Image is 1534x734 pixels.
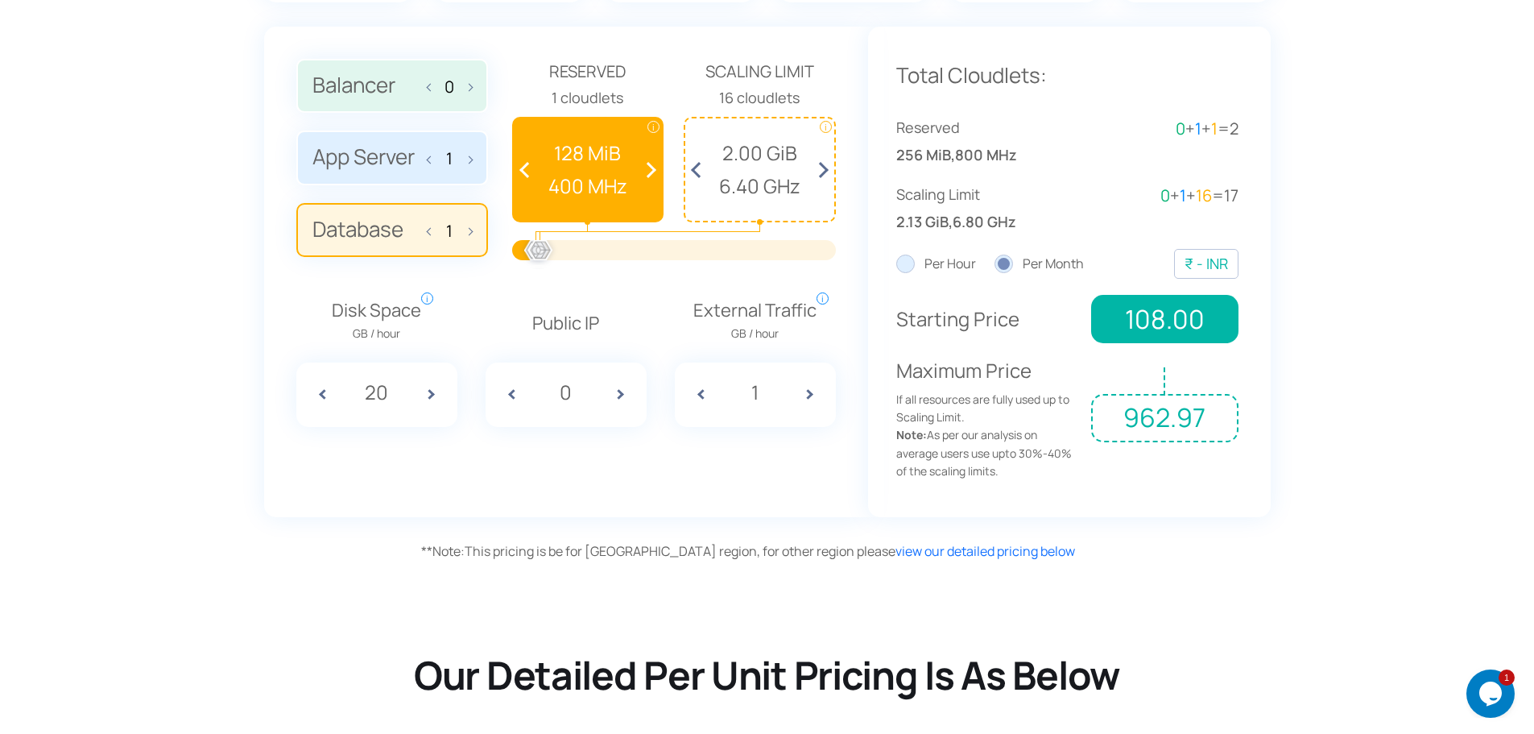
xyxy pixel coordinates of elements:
span: Scaling Limit [896,183,1068,206]
span: 17 [1224,185,1238,206]
span: i [817,292,829,305]
label: Per Hour [896,254,976,275]
div: ₹ - INR [1185,252,1228,276]
span: 6.40 GHz [693,171,826,201]
span: 962.97 [1091,394,1238,442]
span: Scaling Limit [684,59,836,85]
label: Balancer [296,59,488,114]
span: 2.13 GiB [896,210,949,234]
span: i [421,292,433,305]
input: Balancer [436,77,462,96]
span: Disk Space [332,297,421,343]
iframe: chat widget [1466,670,1518,718]
a: view our detailed pricing below [895,542,1075,560]
span: GB / hour [693,325,817,342]
div: 16 cloudlets [684,86,836,110]
div: + + = [1067,116,1238,142]
input: App Server [436,149,462,168]
span: 400 MHz [522,171,655,201]
label: App Server [296,131,488,185]
span: 108.00 [1091,295,1238,343]
span: Reserved [512,59,664,85]
h2: Our Detailed Per Unit Pricing Is As Below [97,650,1437,700]
span: 1 [1211,118,1218,139]
div: 1 cloudlets [512,86,664,110]
span: 1 [1195,118,1201,139]
span: 16 [1196,185,1212,206]
label: Database [296,203,488,258]
strong: Note: [896,427,927,442]
p: Starting Price [896,304,1080,334]
div: , [896,116,1068,167]
span: Reserved [896,116,1068,139]
div: This pricing is be for [GEOGRAPHIC_DATA] region, for other region please [421,541,1275,562]
span: 2.00 GiB [693,138,826,168]
span: 0 [1176,118,1185,139]
span: GB / hour [332,325,421,342]
label: Per Month [994,254,1084,275]
span: 2 [1230,118,1238,139]
span: External Traffic [693,297,817,343]
div: + + = [1067,183,1238,209]
span: 256 MiB [896,143,951,167]
p: Total Cloudlets: [896,59,1238,93]
div: , [896,183,1068,234]
span: i [647,121,659,133]
p: Public IP [486,309,647,338]
input: Database [436,222,462,240]
span: 1 [1180,185,1186,206]
span: 6.80 GHz [953,210,1016,234]
p: Maximum Price [896,355,1080,480]
span: 128 MiB [522,138,655,168]
span: If all resources are fully used up to Scaling Limit. As per our analysis on average users use upt... [896,391,1080,481]
span: 0 [1160,185,1170,206]
span: i [820,121,832,133]
span: Note: [421,542,465,560]
span: 800 MHz [955,143,1017,167]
